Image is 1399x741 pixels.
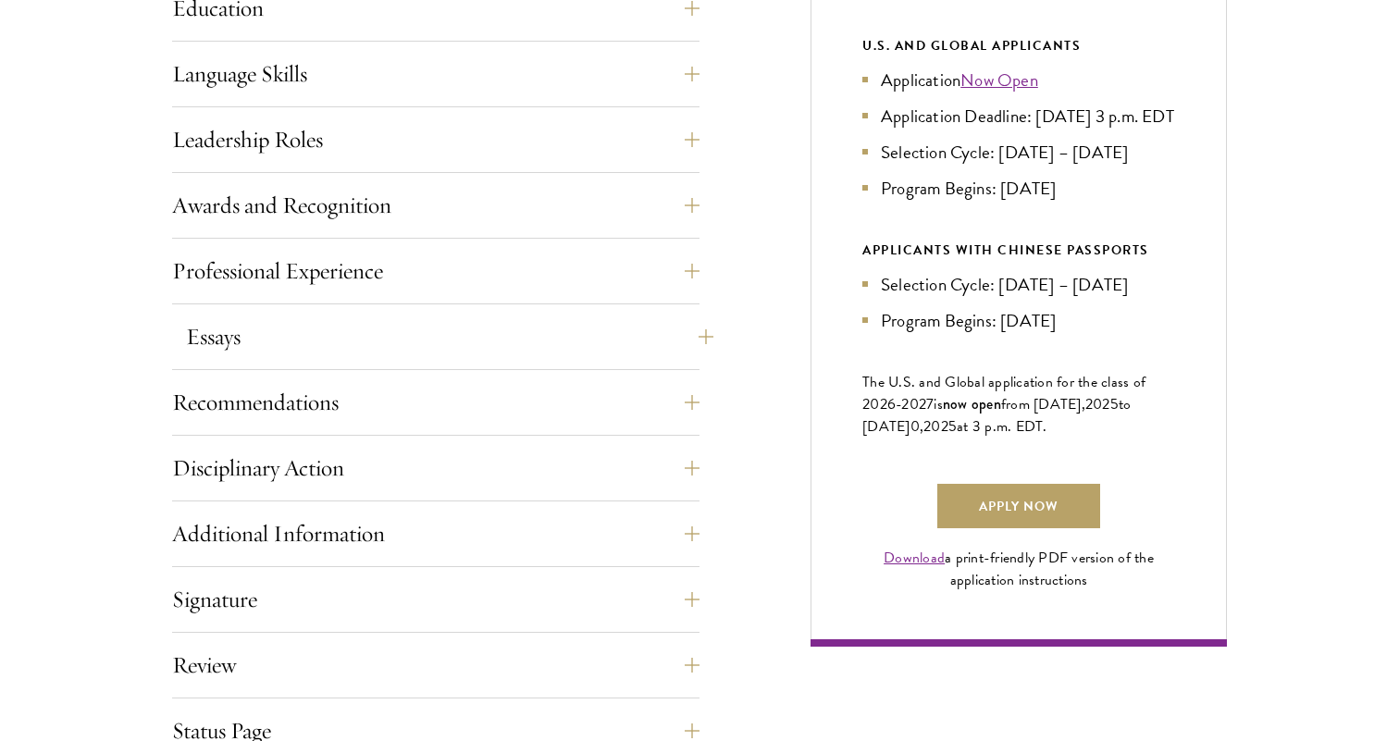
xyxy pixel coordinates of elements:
[172,183,699,228] button: Awards and Recognition
[172,643,699,687] button: Review
[862,371,1145,415] span: The U.S. and Global application for the class of 202
[172,249,699,293] button: Professional Experience
[948,415,957,438] span: 5
[1001,393,1085,415] span: from [DATE],
[172,117,699,162] button: Leadership Roles
[926,393,934,415] span: 7
[186,315,713,359] button: Essays
[172,512,699,556] button: Additional Information
[862,239,1175,262] div: APPLICANTS WITH CHINESE PASSPORTS
[172,577,699,622] button: Signature
[862,139,1175,166] li: Selection Cycle: [DATE] – [DATE]
[862,34,1175,57] div: U.S. and Global Applicants
[957,415,1047,438] span: at 3 p.m. EDT.
[172,52,699,96] button: Language Skills
[862,547,1175,591] div: a print-friendly PDF version of the application instructions
[172,446,699,490] button: Disciplinary Action
[896,393,926,415] span: -202
[862,307,1175,334] li: Program Begins: [DATE]
[862,393,1131,438] span: to [DATE]
[910,415,920,438] span: 0
[934,393,943,415] span: is
[862,103,1175,130] li: Application Deadline: [DATE] 3 p.m. EDT
[943,393,1001,414] span: now open
[1110,393,1119,415] span: 5
[862,271,1175,298] li: Selection Cycle: [DATE] – [DATE]
[1085,393,1110,415] span: 202
[920,415,923,438] span: ,
[862,175,1175,202] li: Program Begins: [DATE]
[172,380,699,425] button: Recommendations
[887,393,896,415] span: 6
[960,67,1038,93] a: Now Open
[884,547,945,569] a: Download
[862,67,1175,93] li: Application
[937,484,1100,528] a: Apply Now
[923,415,948,438] span: 202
